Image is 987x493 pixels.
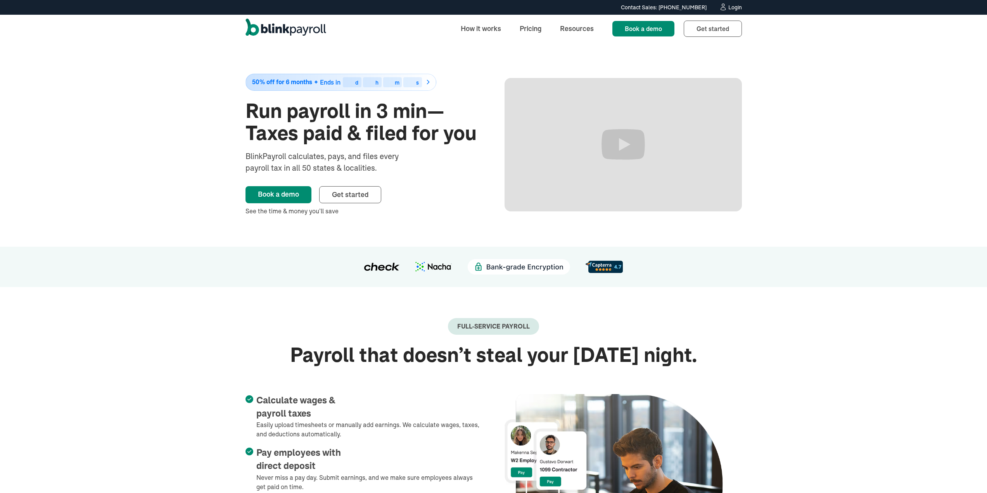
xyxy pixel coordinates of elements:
[355,80,358,85] div: d
[719,3,742,12] a: Login
[612,21,674,36] a: Book a demo
[513,20,548,37] a: Pricing
[245,150,419,174] div: BlinkPayroll calculates, pays, and files every payroll tax in all 50 states & localities.
[395,80,399,85] div: m
[457,323,530,330] div: Full-Service payroll
[416,80,419,85] div: s
[245,100,483,144] h1: Run payroll in 3 min—Taxes paid & filed for you
[245,74,483,91] a: 50% off for 6 monthsEnds indhms
[245,394,483,439] li: Easily upload timesheets or manually add earnings. We calculate wages, taxes, and deductions auto...
[256,395,335,419] span: Calculate wages & payroll taxes
[245,446,483,491] li: Never miss a pay day. Submit earnings, and we make sure employees always get paid on time.
[320,78,341,86] span: Ends in
[245,19,326,39] a: home
[728,5,742,10] div: Login
[245,186,311,203] a: Book a demo
[554,20,600,37] a: Resources
[319,186,381,203] a: Get started
[245,344,742,366] h2: Payroll that doesn’t steal your [DATE] night.
[697,25,729,33] span: Get started
[252,79,312,85] span: 50% off for 6 months
[256,448,341,471] span: Pay employees with direct deposit
[586,261,623,273] img: d56c0860-961d-46a8-819e-eda1494028f8.svg
[621,3,707,12] div: Contact Sales: [PHONE_NUMBER]
[625,25,662,33] span: Book a demo
[455,20,507,37] a: How it works
[375,80,379,85] div: h
[332,190,368,199] span: Get started
[505,78,742,211] iframe: Run Payroll in 3 min with BlinkPayroll
[684,21,742,37] a: Get started
[245,206,483,216] div: See the time & money you’ll save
